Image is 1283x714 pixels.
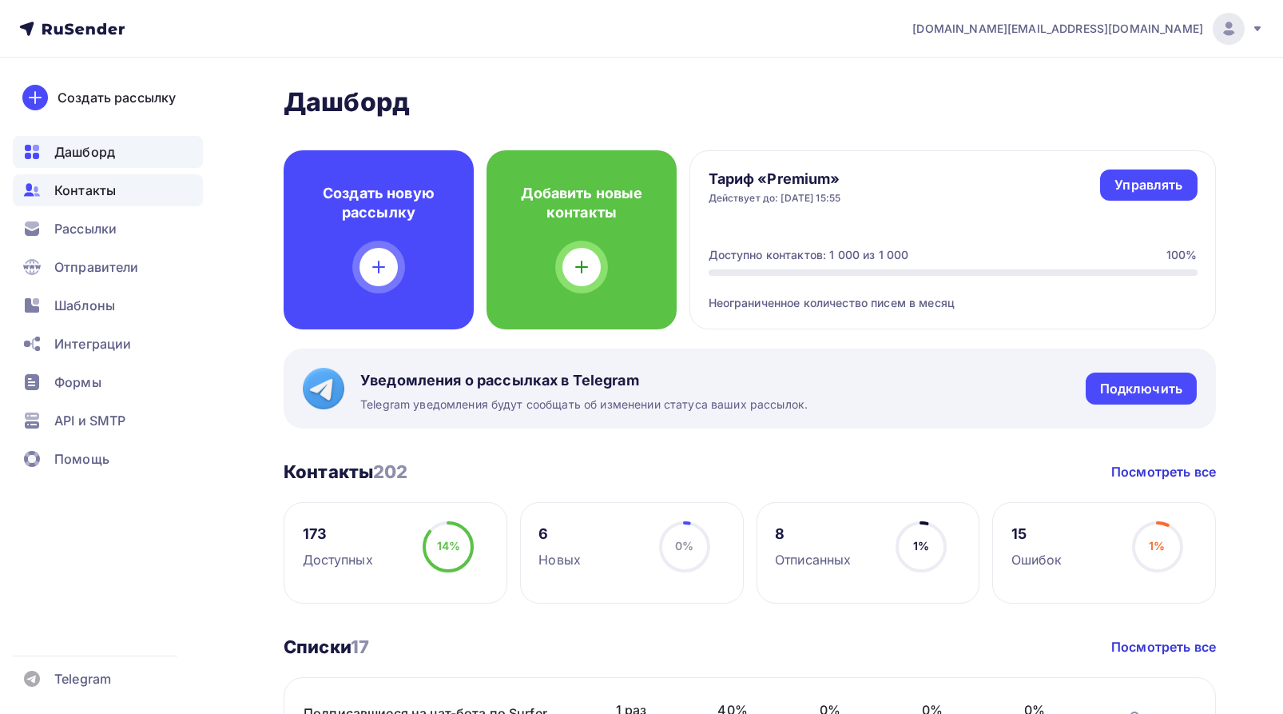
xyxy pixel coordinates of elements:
[1111,462,1216,481] a: Посмотреть все
[58,88,176,107] div: Создать рассылку
[13,213,203,245] a: Рассылки
[13,366,203,398] a: Формы
[303,550,373,569] div: Доступных
[13,174,203,206] a: Контакты
[709,170,841,189] h4: Тариф «Premium»
[912,21,1203,37] span: [DOMAIN_NAME][EMAIL_ADDRESS][DOMAIN_NAME]
[709,276,1198,311] div: Неограниченное количество писем в месяц
[1011,525,1063,544] div: 15
[284,636,369,658] h3: Списки
[512,184,651,222] h4: Добавить новые контакты
[1011,550,1063,569] div: Ошибок
[13,289,203,321] a: Шаблоны
[54,219,117,238] span: Рассылки
[54,257,139,277] span: Отправители
[1100,380,1182,398] div: Подключить
[54,411,125,430] span: API и SMTP
[709,247,909,263] div: Доступно контактов: 1 000 из 1 000
[373,461,407,482] span: 202
[13,251,203,283] a: Отправители
[709,192,841,205] div: Действует до: [DATE] 15:55
[675,539,693,552] span: 0%
[360,371,808,390] span: Уведомления о рассылках в Telegram
[437,539,460,552] span: 14%
[360,397,808,413] span: Telegram уведомления будут сообщать об изменении статуса ваших рассылок.
[284,86,1216,118] h2: Дашборд
[1166,247,1198,263] div: 100%
[54,296,115,315] span: Шаблоны
[13,136,203,168] a: Дашборд
[54,669,111,688] span: Telegram
[303,525,373,544] div: 173
[54,449,109,469] span: Помощь
[775,525,851,544] div: 8
[538,525,581,544] div: 6
[54,142,115,162] span: Дашборд
[54,181,116,200] span: Контакты
[309,184,448,222] h4: Создать новую рассылку
[1111,637,1216,656] a: Посмотреть все
[912,13,1264,45] a: [DOMAIN_NAME][EMAIL_ADDRESS][DOMAIN_NAME]
[284,461,408,483] h3: Контакты
[913,539,929,552] span: 1%
[775,550,851,569] div: Отписанных
[54,334,131,353] span: Интеграции
[54,373,101,392] span: Формы
[351,636,369,657] span: 17
[1149,539,1165,552] span: 1%
[1114,176,1182,194] div: Управлять
[538,550,581,569] div: Новых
